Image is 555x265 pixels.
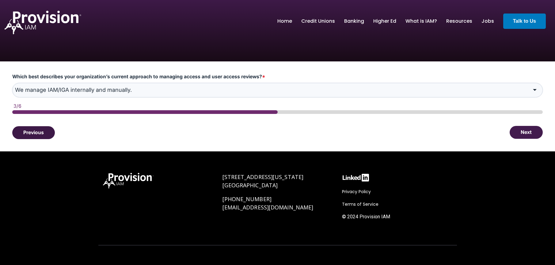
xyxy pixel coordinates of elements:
nav: menu [273,11,499,31]
span: Terms of Service [342,201,378,207]
img: ProvisionIAM-Logo-White@3x [103,173,154,189]
button: Previous [12,126,55,139]
a: Talk to Us [503,14,546,29]
a: Resources [446,16,472,26]
button: Next [510,126,543,139]
img: linkedin [342,173,370,182]
span: © 2024 Provision IAM [342,214,390,220]
a: Terms of Service [342,201,382,208]
a: Jobs [481,16,494,26]
a: Credit Unions [301,16,335,26]
a: [PHONE_NUMBER] [222,195,272,203]
a: [STREET_ADDRESS][US_STATE][GEOGRAPHIC_DATA] [222,173,304,189]
span: [GEOGRAPHIC_DATA] [222,181,278,189]
div: 3/6 [13,103,543,109]
div: page 3 of 6 [12,110,543,114]
strong: Talk to Us [513,18,536,24]
img: ProvisionIAM-Logo-White [5,11,81,34]
a: What is IAM? [405,16,437,26]
div: Navigation Menu [342,188,452,224]
span: [STREET_ADDRESS][US_STATE] [222,173,304,181]
a: Banking [344,16,364,26]
a: Higher Ed [373,16,396,26]
span: Which best describes your organization’s current approach to managing access and user access revi... [12,74,262,80]
a: Home [277,16,292,26]
span: Privacy Policy [342,189,371,195]
a: Privacy Policy [342,188,374,195]
a: [EMAIL_ADDRESS][DOMAIN_NAME] [222,204,314,211]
